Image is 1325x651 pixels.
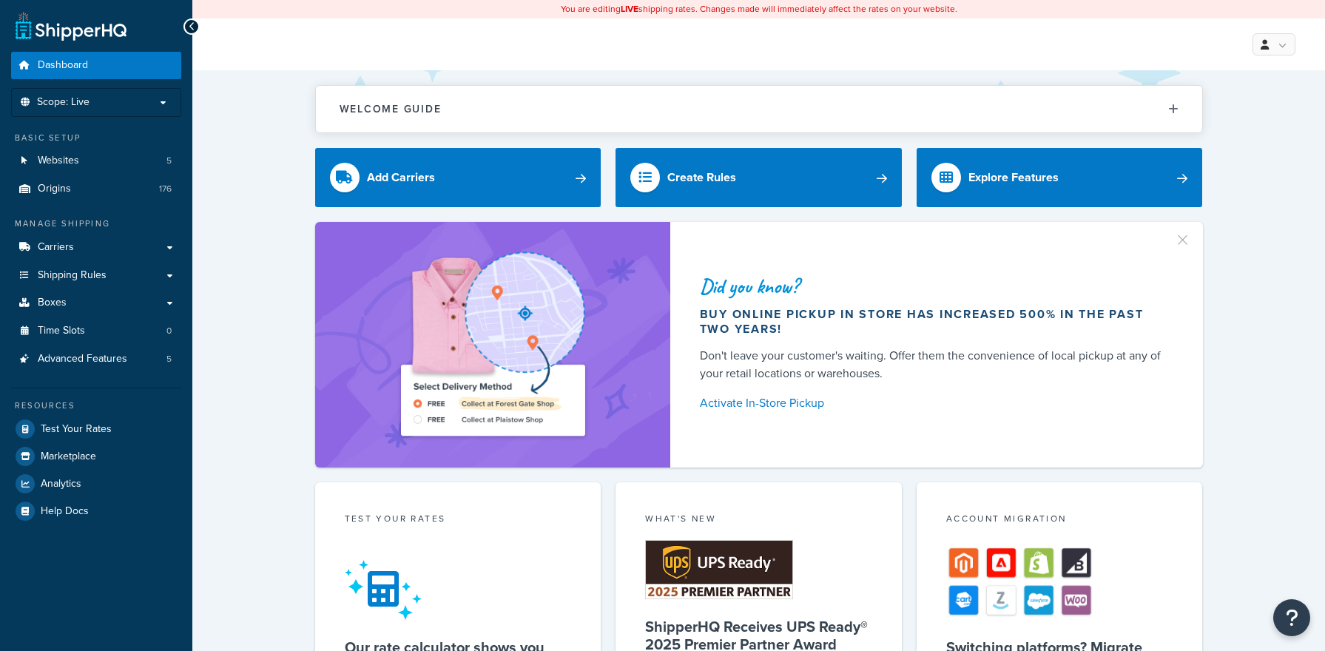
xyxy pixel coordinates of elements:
span: Marketplace [41,451,96,463]
a: Origins176 [11,175,181,203]
div: What's New [645,512,872,529]
a: Test Your Rates [11,416,181,442]
span: Boxes [38,297,67,309]
span: Origins [38,183,71,195]
span: Advanced Features [38,353,127,365]
span: Analytics [41,478,81,490]
div: Buy online pickup in store has increased 500% in the past two years! [700,307,1167,337]
span: Scope: Live [37,96,90,109]
span: Dashboard [38,59,88,72]
a: Explore Features [917,148,1203,207]
li: Time Slots [11,317,181,345]
span: 5 [166,155,172,167]
a: Boxes [11,289,181,317]
b: LIVE [621,2,638,16]
span: Carriers [38,241,74,254]
span: 0 [166,325,172,337]
div: Did you know? [700,276,1167,297]
a: Carriers [11,234,181,261]
a: Create Rules [616,148,902,207]
a: Analytics [11,470,181,497]
a: Time Slots0 [11,317,181,345]
h2: Welcome Guide [340,104,442,115]
div: Account Migration [946,512,1173,529]
div: Create Rules [667,167,736,188]
span: Test Your Rates [41,423,112,436]
a: Activate In-Store Pickup [700,393,1167,414]
div: Basic Setup [11,132,181,144]
li: Websites [11,147,181,175]
a: Advanced Features5 [11,345,181,373]
li: Origins [11,175,181,203]
a: Marketplace [11,443,181,470]
div: Test your rates [345,512,572,529]
span: 5 [166,353,172,365]
a: Shipping Rules [11,262,181,289]
span: 176 [159,183,172,195]
span: Help Docs [41,505,89,518]
button: Welcome Guide [316,86,1202,132]
a: Websites5 [11,147,181,175]
span: Websites [38,155,79,167]
a: Help Docs [11,498,181,524]
button: Open Resource Center [1273,599,1310,636]
li: Advanced Features [11,345,181,373]
div: Resources [11,399,181,412]
img: ad-shirt-map-b0359fc47e01cab431d101c4b569394f6a03f54285957d908178d52f29eb9668.png [359,244,627,445]
a: Add Carriers [315,148,601,207]
span: Shipping Rules [38,269,107,282]
span: Time Slots [38,325,85,337]
div: Manage Shipping [11,217,181,230]
div: Add Carriers [367,167,435,188]
div: Don't leave your customer's waiting. Offer them the convenience of local pickup at any of your re... [700,347,1167,382]
a: Dashboard [11,52,181,79]
div: Explore Features [968,167,1059,188]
